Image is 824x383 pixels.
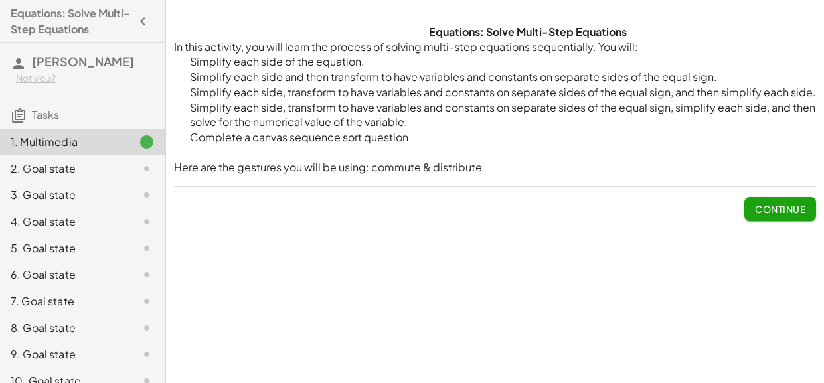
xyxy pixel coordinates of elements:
p: Here are the gestures you will be using: commute & distribute [174,160,816,175]
div: 7. Goal state [11,293,118,309]
i: Task not started. [139,240,155,256]
h4: Equations: Solve Multi-Step Equations [11,5,131,37]
li: Complete a canvas sequence sort question [174,130,816,145]
i: Task not started. [139,161,155,177]
div: 8. Goal state [11,320,118,336]
div: 9. Goal state [11,346,118,362]
div: 1. Multimedia [11,134,118,150]
li: Simplify each side of the equation. [174,54,816,70]
div: Not you? [16,72,155,85]
i: Task not started. [139,267,155,283]
i: Task not started. [139,346,155,362]
p: In this activity, you will learn the process of solving multi-step equations sequentially. You will: [174,40,816,55]
li: Simplify each side, transform to have variables and constants on separate sides of the equal sign... [174,100,816,130]
div: 3. Goal state [11,187,118,203]
i: Task not started. [139,187,155,203]
li: Simplify each side, transform to have variables and constants on separate sides of the equal sign... [174,85,816,100]
div: 4. Goal state [11,214,118,230]
li: Simplify each side and then transform to have variables and constants on separate sides of the eq... [174,70,816,85]
i: Task finished. [139,134,155,150]
strong: Equations: Solve Multi-Step Equations [429,25,627,38]
div: 2. Goal state [11,161,118,177]
span: Continue [755,203,805,215]
div: 5. Goal state [11,240,118,256]
i: Task not started. [139,293,155,309]
div: 6. Goal state [11,267,118,283]
i: Task not started. [139,214,155,230]
i: Task not started. [139,320,155,336]
span: [PERSON_NAME] [32,54,134,69]
span: Tasks [32,108,59,121]
button: Continue [744,197,816,221]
